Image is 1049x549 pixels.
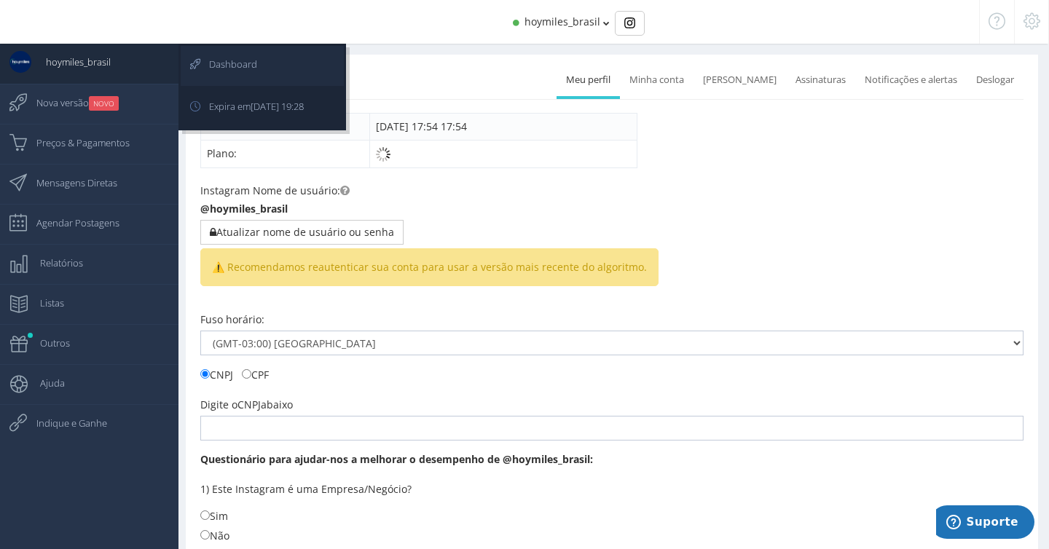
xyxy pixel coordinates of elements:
a: Expira em[DATE] 19:28 [181,88,344,128]
td: [DATE] 17:54 17:54 [370,113,637,140]
span: Expira em [195,88,304,125]
span: Relatórios [25,245,83,281]
label: Não [200,527,229,543]
b: Questionário para ajudar-nos a melhorar o desempenho de @hoymiles_brasil: [200,452,593,466]
span: Mensagens Diretas [22,165,117,201]
label: Sim [200,507,228,524]
span: Preços & Pagamentos [22,125,130,161]
input: Sim [200,510,210,520]
a: Dashboard [181,46,344,86]
img: Instagram_simple_icon.svg [624,17,635,28]
input: Não [200,530,210,540]
label: Fuso horário: [200,312,264,327]
span: [DATE] 19:28 [251,100,304,113]
span: hoymiles_brasil [31,44,111,80]
a: Deslogar [967,64,1024,96]
small: NOVO [89,96,119,111]
a: [PERSON_NAME] [694,64,786,96]
label: CPF [242,366,269,382]
label: 1) Este Instagram é uma Empresa/Negócio? [200,482,412,497]
label: Digite o abaixo [200,398,293,412]
span: Indique e Ganhe [22,405,107,441]
a: Assinaturas [786,64,855,96]
span: Dashboard [195,46,257,82]
span: Nova versão [22,84,119,121]
input: CPF [242,369,251,379]
span: Listas [25,285,64,321]
label: Instagram Nome de usuário: [200,183,350,198]
img: User Image [9,51,31,73]
a: Meu perfil [557,64,620,96]
button: Atualizar nome de usuário ou senha [200,220,404,245]
label: CNPJ [200,366,233,382]
span: hoymiles_brasil [524,15,600,28]
span: ⚠️ Recomendamos reautenticar sua conta para usar a versão mais recente do algoritmo. [200,248,659,286]
iframe: Abre um widget para que você possa encontrar mais informações [936,505,1034,542]
input: CNPJ [200,369,210,379]
a: Minha conta [620,64,694,96]
div: Basic example [615,11,645,36]
span: Outros [25,325,70,361]
td: Plano: [201,140,370,167]
a: Notificações e alertas [855,64,967,96]
span: Ajuda [25,365,65,401]
span: CNPJ [237,398,261,411]
span: Agendar Postagens [22,205,119,241]
b: @hoymiles_brasil [200,202,288,216]
img: loader.gif [376,147,390,162]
